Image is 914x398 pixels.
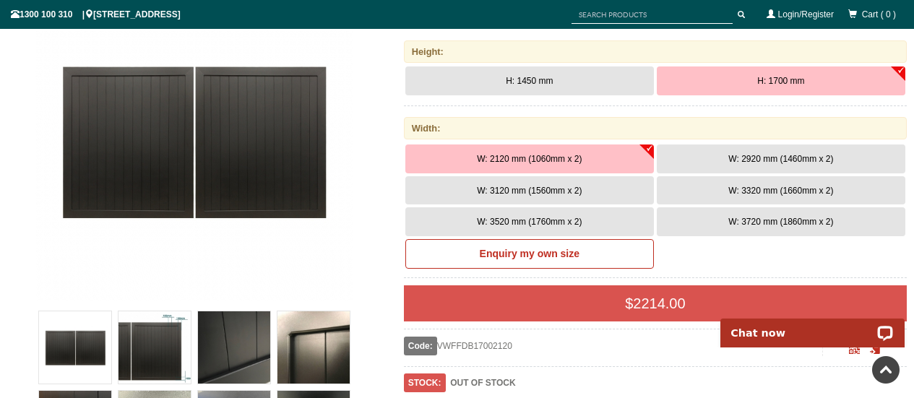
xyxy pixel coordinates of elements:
span: W: 3520 mm (1760mm x 2) [477,217,582,227]
div: VWFFDB17002120 [404,337,823,355]
span: Click to copy the URL [870,344,881,355]
div: Width: [404,117,907,139]
span: 1300 100 310 | [STREET_ADDRESS] [11,9,181,20]
button: H: 1700 mm [657,66,905,95]
a: Click to enlarge and scan to share. [849,345,860,355]
span: Code: [404,337,437,355]
button: W: 3720 mm (1860mm x 2) [657,207,905,236]
span: W: 2920 mm (1460mm x 2) [728,154,833,164]
img: VWFFDB - Flat Top (Full Privacy) - Double Aluminium Driveway Gates - Double Swing Gates - Matte B... [118,311,191,384]
img: VWFFDB - Flat Top (Full Privacy) - Double Aluminium Driveway Gates - Double Swing Gates - Matte B... [198,311,270,384]
button: W: 2920 mm (1460mm x 2) [657,144,905,173]
span: W: 2120 mm (1060mm x 2) [477,154,582,164]
span: H: 1700 mm [757,76,804,86]
div: Height: [404,40,907,63]
button: W: 3320 mm (1660mm x 2) [657,176,905,205]
div: $ [404,285,907,321]
span: H: 1450 mm [506,76,553,86]
iframe: LiveChat chat widget [711,302,914,347]
span: Cart ( 0 ) [862,9,896,20]
input: SEARCH PRODUCTS [572,6,733,24]
span: 2214.00 [633,295,685,311]
button: W: 2120 mm (1060mm x 2) [405,144,654,173]
button: W: 3120 mm (1560mm x 2) [405,176,654,205]
img: VWFFDB - Flat Top (Full Privacy) - Double Aluminium Driveway Gates - Double Swing Gates - Matte B... [39,311,111,384]
span: STOCK: [404,373,446,392]
a: Enquiry my own size [405,239,654,269]
b: Enquiry my own size [480,248,579,259]
a: Login/Register [778,9,834,20]
span: W: 3320 mm (1660mm x 2) [728,186,833,196]
b: OUT OF STOCK [450,378,515,388]
span: W: 3720 mm (1860mm x 2) [728,217,833,227]
span: W: 3120 mm (1560mm x 2) [477,186,582,196]
button: H: 1450 mm [405,66,654,95]
img: VWFFDB - Flat Top (Full Privacy) - Double Aluminium Driveway Gates - Double Swing Gates - Matte B... [277,311,350,384]
button: W: 3520 mm (1760mm x 2) [405,207,654,236]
